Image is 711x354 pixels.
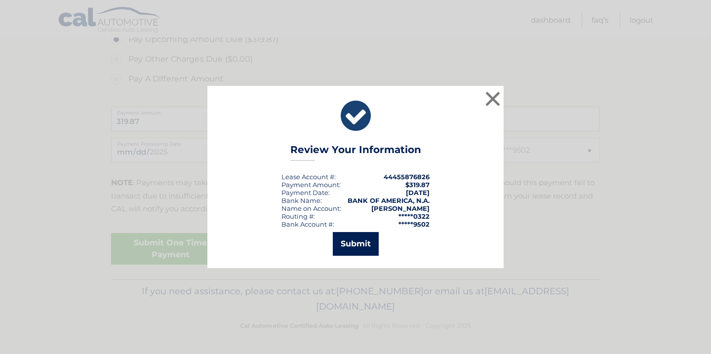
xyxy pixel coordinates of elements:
div: Bank Account #: [281,220,334,228]
strong: [PERSON_NAME] [371,204,430,212]
div: Routing #: [281,212,315,220]
button: Submit [333,232,379,256]
strong: BANK OF AMERICA, N.A. [348,197,430,204]
div: Payment Amount: [281,181,341,189]
div: : [281,189,330,197]
h3: Review Your Information [290,144,421,161]
div: Name on Account: [281,204,341,212]
button: × [483,89,503,109]
div: Lease Account #: [281,173,336,181]
div: Bank Name: [281,197,322,204]
span: Payment Date [281,189,328,197]
span: $319.87 [405,181,430,189]
strong: 44455876826 [384,173,430,181]
span: [DATE] [406,189,430,197]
